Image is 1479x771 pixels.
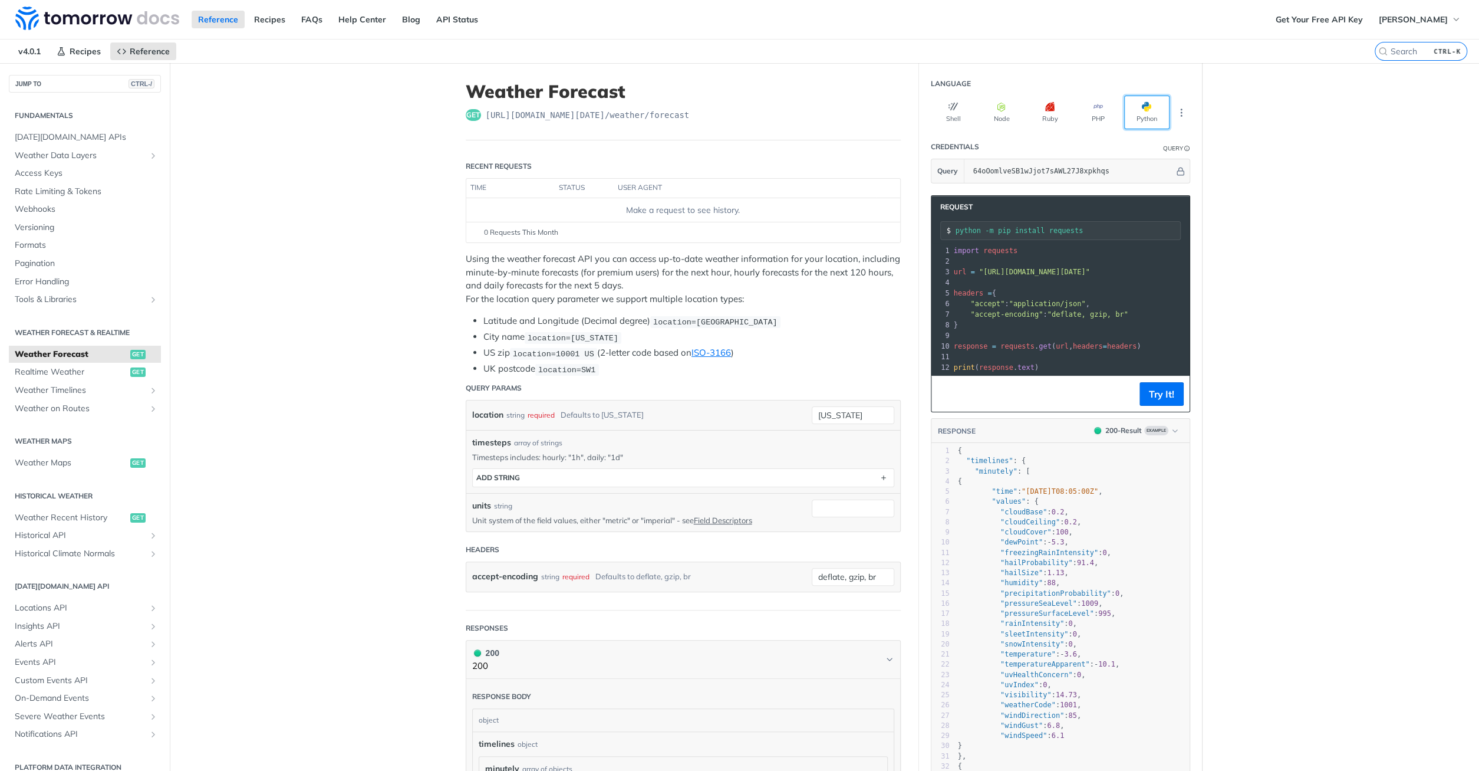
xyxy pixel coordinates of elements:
[1000,660,1090,668] span: "temperatureApparent"
[931,649,950,660] div: 21
[958,467,1030,475] span: : [
[1163,144,1190,153] div: QueryInformation
[595,568,691,585] div: Defaults to deflate, gzip, br
[15,621,146,632] span: Insights API
[958,487,1103,496] span: : ,
[958,497,1039,506] span: : {
[1000,559,1073,567] span: "hailProbability"
[966,457,1013,465] span: "timelines"
[1176,107,1187,118] svg: More ellipsis
[15,276,158,288] span: Error Handling
[538,365,595,374] span: location=SW1
[466,544,499,555] div: Headers
[50,42,107,60] a: Recipes
[974,467,1017,475] span: "minutely"
[483,330,901,344] li: City name
[958,477,962,485] span: {
[958,538,1069,546] span: : ,
[1107,342,1137,350] span: headers
[958,660,1120,668] span: : ,
[954,342,988,350] span: response
[555,179,614,198] th: status
[954,321,958,329] span: }
[466,383,522,393] div: Query Params
[472,515,794,526] p: Unit system of the field values, either "metric" or "imperial" - see
[1431,45,1464,57] kbd: CTRL-K
[979,268,1090,276] span: "[URL][DOMAIN_NAME][DATE]"
[931,507,950,517] div: 7
[470,204,895,216] div: Make a request to see history.
[484,227,558,238] span: 0 Requests This Month
[1047,579,1055,587] span: 88
[1056,528,1069,536] span: 100
[15,222,158,234] span: Versioning
[1000,671,1073,679] span: "uvHealthConcern"
[954,300,1090,308] span: : ,
[472,500,491,512] label: units
[954,342,1141,350] span: . ( , )
[1102,342,1106,350] span: =
[1009,300,1085,308] span: "application/json"
[15,548,146,560] span: Historical Climate Normals
[931,670,950,680] div: 23
[931,517,950,527] div: 8
[15,366,127,378] span: Realtime Weather
[958,589,1124,598] span: : ,
[9,382,161,399] a: Weather TimelinesShow subpages for Weather Timelines
[931,277,951,288] div: 4
[396,11,427,28] a: Blog
[1379,14,1448,25] span: [PERSON_NAME]
[958,559,1098,567] span: : ,
[958,681,1052,689] span: : ,
[1039,342,1052,350] span: get
[15,638,146,650] span: Alerts API
[15,675,146,687] span: Custom Events API
[1076,96,1121,129] button: PHP
[9,599,161,617] a: Locations APIShow subpages for Locations API
[472,437,511,449] span: timesteps
[15,294,146,306] span: Tools & Libraries
[1000,538,1043,546] span: "dewPoint"
[931,477,950,487] div: 4
[1047,310,1128,319] span: "deflate, gzip, br"
[931,362,951,373] div: 12
[562,568,589,585] div: required
[992,497,1026,506] span: "values"
[956,227,1180,235] input: Request instructions
[149,404,158,414] button: Show subpages for Weather on Routes
[970,310,1043,319] span: "accept-encoding"
[9,273,161,291] a: Error Handling
[9,618,161,635] a: Insights APIShow subpages for Insights API
[1047,538,1051,546] span: -
[931,245,951,256] div: 1
[472,406,503,424] label: location
[15,403,146,415] span: Weather on Routes
[9,327,161,338] h2: Weather Forecast & realtime
[466,179,555,198] th: time
[149,386,158,395] button: Show subpages for Weather Timelines
[958,569,1069,577] span: : ,
[954,310,1128,319] span: :
[934,202,973,212] span: Request
[1077,559,1094,567] span: 91.4
[472,452,894,462] p: Timesteps includes: hourly: "1h", daily: "1d"
[931,142,979,152] div: Credentials
[958,457,1026,465] span: : {
[9,183,161,201] a: Rate Limiting & Tokens
[1269,11,1369,28] a: Get Your Free API Key
[110,42,176,60] a: Reference
[1077,671,1081,679] span: 0
[931,609,950,619] div: 17
[1047,569,1064,577] span: 1.13
[1068,619,1072,628] span: 0
[1073,342,1103,350] span: headers
[129,79,154,88] span: CTRL-/
[1088,425,1184,437] button: 200200-ResultExample
[9,581,161,592] h2: [DATE][DOMAIN_NAME] API
[958,549,1111,557] span: : ,
[931,497,950,507] div: 6
[130,458,146,468] span: get
[1000,342,1035,350] span: requests
[474,649,481,657] span: 200
[931,256,951,267] div: 2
